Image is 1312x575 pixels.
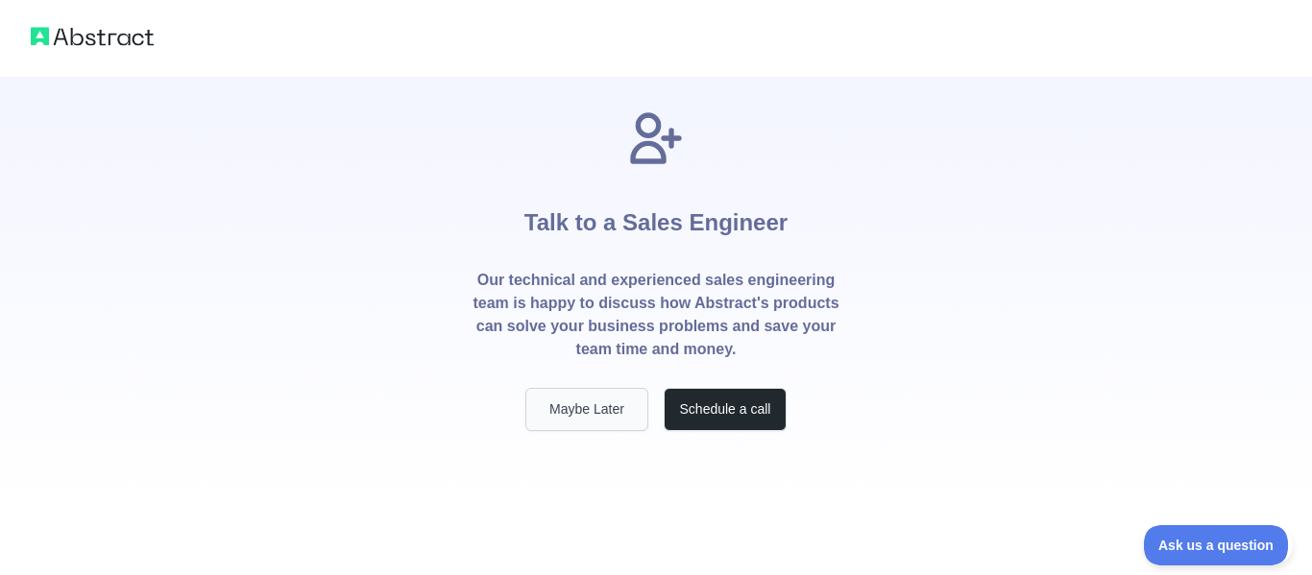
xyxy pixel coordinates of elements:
[1144,525,1293,565] iframe: Toggle Customer Support
[525,388,648,431] button: Maybe Later
[472,269,840,361] p: Our technical and experienced sales engineering team is happy to discuss how Abstract's products ...
[524,169,788,269] h1: Talk to a Sales Engineer
[664,388,787,431] button: Schedule a call
[31,23,154,50] img: Abstract logo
